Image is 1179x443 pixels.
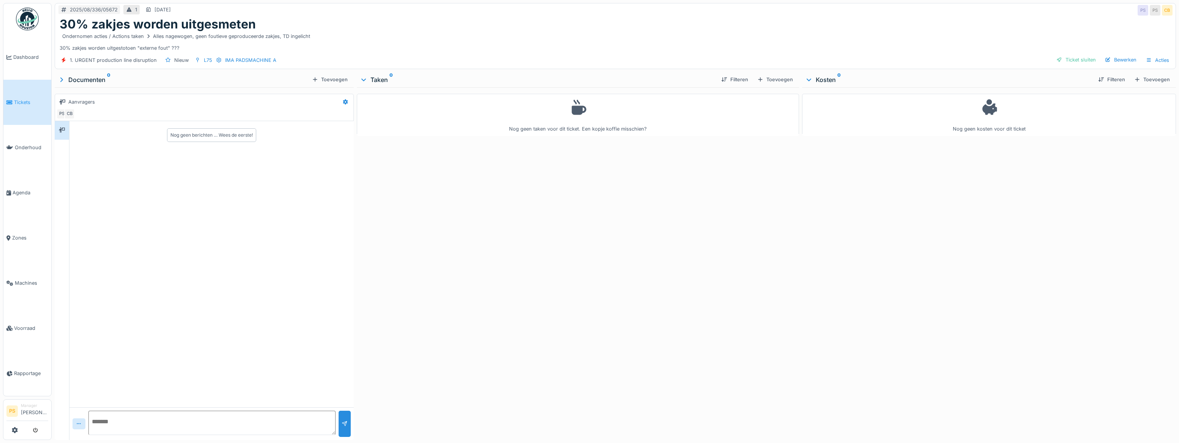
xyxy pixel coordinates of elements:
[174,57,189,64] div: Nieuw
[389,75,393,84] sup: 0
[1053,55,1099,65] div: Ticket sluiten
[6,403,48,421] a: PS Manager[PERSON_NAME]
[70,6,118,13] div: 2025/08/336/05672
[16,8,39,30] img: Badge_color-CXgf-gQk.svg
[15,144,48,151] span: Onderhoud
[14,99,48,106] span: Tickets
[1131,74,1173,85] div: Toevoegen
[60,32,1171,51] div: 30% zakjes worden uitgestotoen "externe fout" ???
[68,98,95,106] div: Aanvragers
[3,260,51,306] a: Machines
[837,75,841,84] sup: 0
[3,215,51,260] a: Zones
[13,54,48,61] span: Dashboard
[3,125,51,170] a: Onderhoud
[1143,55,1173,66] div: Acties
[360,75,716,84] div: Taken
[58,75,309,84] div: Documenten
[754,74,796,85] div: Toevoegen
[204,57,212,64] div: L75
[3,35,51,80] a: Dashboard
[135,6,137,13] div: 1
[21,403,48,419] li: [PERSON_NAME]
[60,17,256,32] h1: 30% zakjes worden uitgesmeten
[154,6,171,13] div: [DATE]
[107,75,110,84] sup: 0
[807,97,1171,132] div: Nog geen kosten voor dit ticket
[70,57,157,64] div: 1. URGENT production line disruption
[225,57,276,64] div: IMA PADSMACHINE A
[3,80,51,125] a: Tickets
[13,189,48,196] span: Agenda
[62,33,310,40] div: Ondernomen acties / Actions taken Alles nagewogen, geen foutieve geproduceerde zakjes, TD ingelicht
[64,109,75,119] div: CB
[14,370,48,377] span: Rapportage
[362,97,794,132] div: Nog geen taken voor dit ticket. Een kopje koffie misschien?
[170,132,253,139] div: Nog geen berichten … Wees de eerste!
[3,306,51,351] a: Voorraad
[1102,55,1140,65] div: Bewerken
[1138,5,1148,16] div: PS
[3,170,51,215] a: Agenda
[6,405,18,417] li: PS
[718,74,751,85] div: Filteren
[309,74,351,85] div: Toevoegen
[3,351,51,396] a: Rapportage
[14,325,48,332] span: Voorraad
[805,75,1092,84] div: Kosten
[21,403,48,408] div: Manager
[1095,74,1128,85] div: Filteren
[1150,5,1160,16] div: PS
[12,234,48,241] span: Zones
[15,279,48,287] span: Machines
[57,109,67,119] div: PS
[1162,5,1173,16] div: CB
